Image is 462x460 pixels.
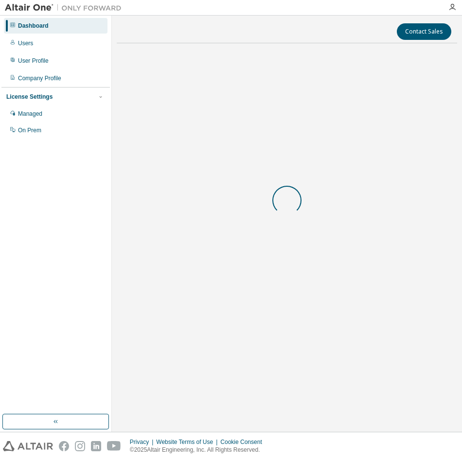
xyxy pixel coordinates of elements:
[397,23,451,40] button: Contact Sales
[5,3,126,13] img: Altair One
[75,441,85,451] img: instagram.svg
[156,438,220,446] div: Website Terms of Use
[130,446,268,454] p: © 2025 Altair Engineering, Inc. All Rights Reserved.
[18,74,61,82] div: Company Profile
[220,438,267,446] div: Cookie Consent
[91,441,101,451] img: linkedin.svg
[130,438,156,446] div: Privacy
[59,441,69,451] img: facebook.svg
[18,39,33,47] div: Users
[3,441,53,451] img: altair_logo.svg
[18,110,42,118] div: Managed
[6,93,53,101] div: License Settings
[18,57,49,65] div: User Profile
[18,126,41,134] div: On Prem
[107,441,121,451] img: youtube.svg
[18,22,49,30] div: Dashboard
